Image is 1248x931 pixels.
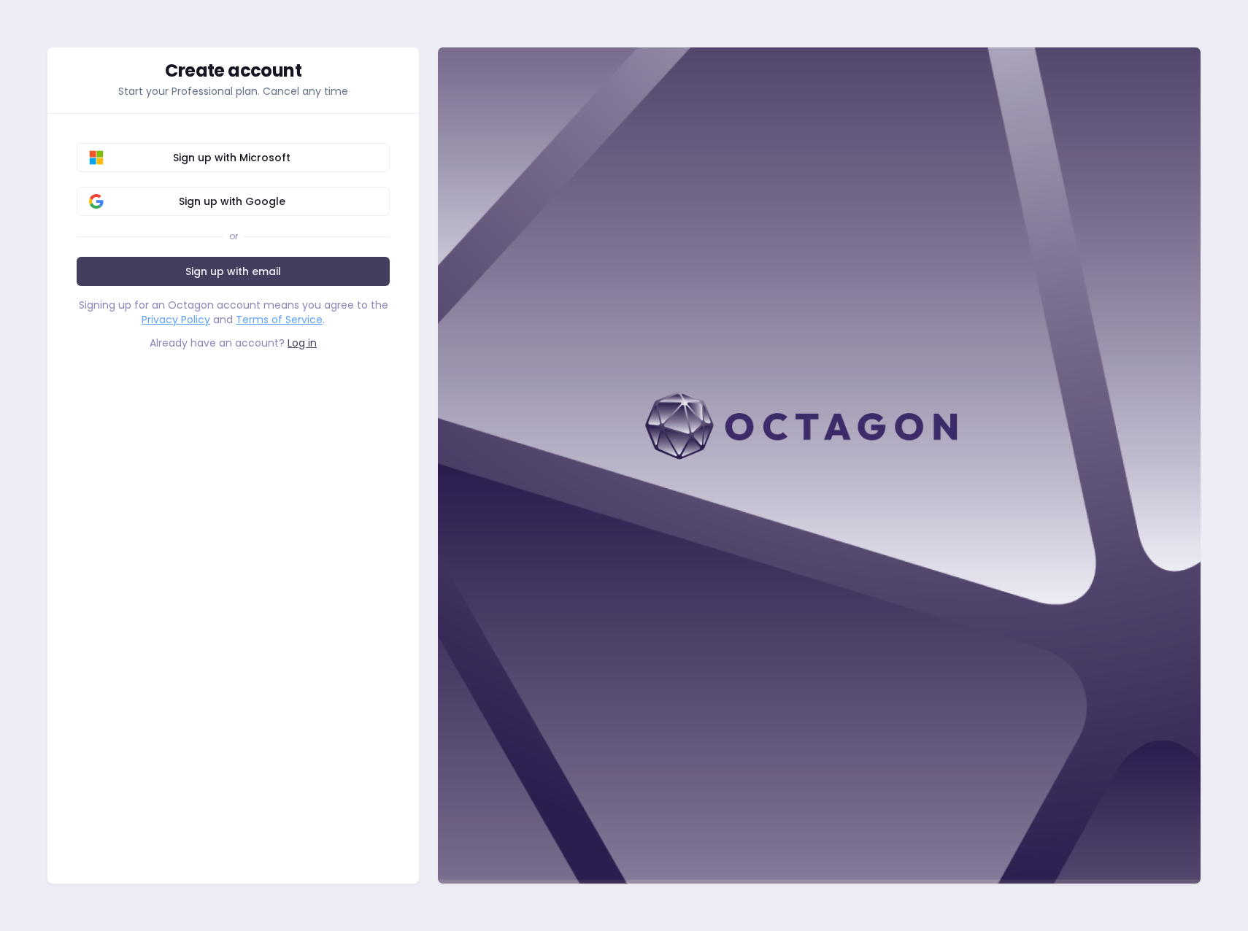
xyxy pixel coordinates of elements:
a: Sign up with email [77,257,390,286]
button: Sign up with Microsoft [77,143,390,172]
div: or [229,231,238,242]
a: Terms of Service [236,312,323,327]
div: Signing up for an Octagon account means you agree to the and . [77,298,390,327]
p: Start your Professional plan. Cancel any time [77,84,390,98]
a: Log in [288,336,317,350]
span: Sign up with Microsoft [86,150,377,165]
button: Sign up with Google [77,187,390,216]
a: Privacy Policy [142,312,210,327]
div: Already have an account? [77,336,390,350]
div: Create account [77,62,390,80]
span: Sign up with Google [86,194,377,209]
